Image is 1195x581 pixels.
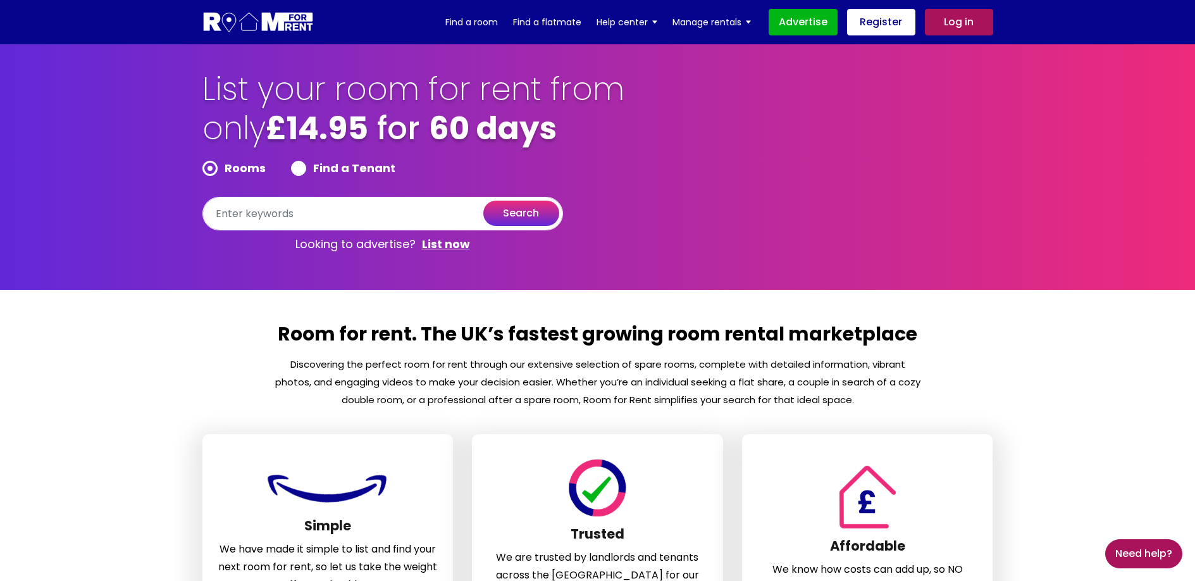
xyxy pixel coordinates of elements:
img: Room For Rent [264,468,391,508]
img: Room For Rent [833,465,902,528]
b: 60 days [429,106,557,151]
p: Looking to advertise? [202,230,563,258]
a: Help center [597,13,657,32]
h3: Trusted [488,526,707,549]
a: Advertise [769,9,838,35]
img: Room For Rent [566,459,629,516]
a: Log in [925,9,993,35]
img: Logo for Room for Rent, featuring a welcoming design with a house icon and modern typography [202,11,314,34]
input: Enter keywords [202,197,563,230]
a: Find a room [445,13,498,32]
a: Manage rentals [672,13,751,32]
a: Register [847,9,915,35]
h3: Affordable [758,538,977,561]
label: Find a Tenant [291,161,395,176]
a: Find a flatmate [513,13,581,32]
button: search [483,201,559,226]
h1: List your room for rent from only [202,70,626,161]
b: £14.95 [266,106,368,151]
a: Need Help? [1105,539,1182,568]
a: List now [422,237,470,252]
span: for [377,106,420,151]
p: Discovering the perfect room for rent through our extensive selection of spare rooms, complete wi... [274,356,922,409]
label: Rooms [202,161,266,176]
h2: Room for rent. The UK’s fastest growing room rental marketplace [274,322,922,356]
h3: Simple [218,518,438,540]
